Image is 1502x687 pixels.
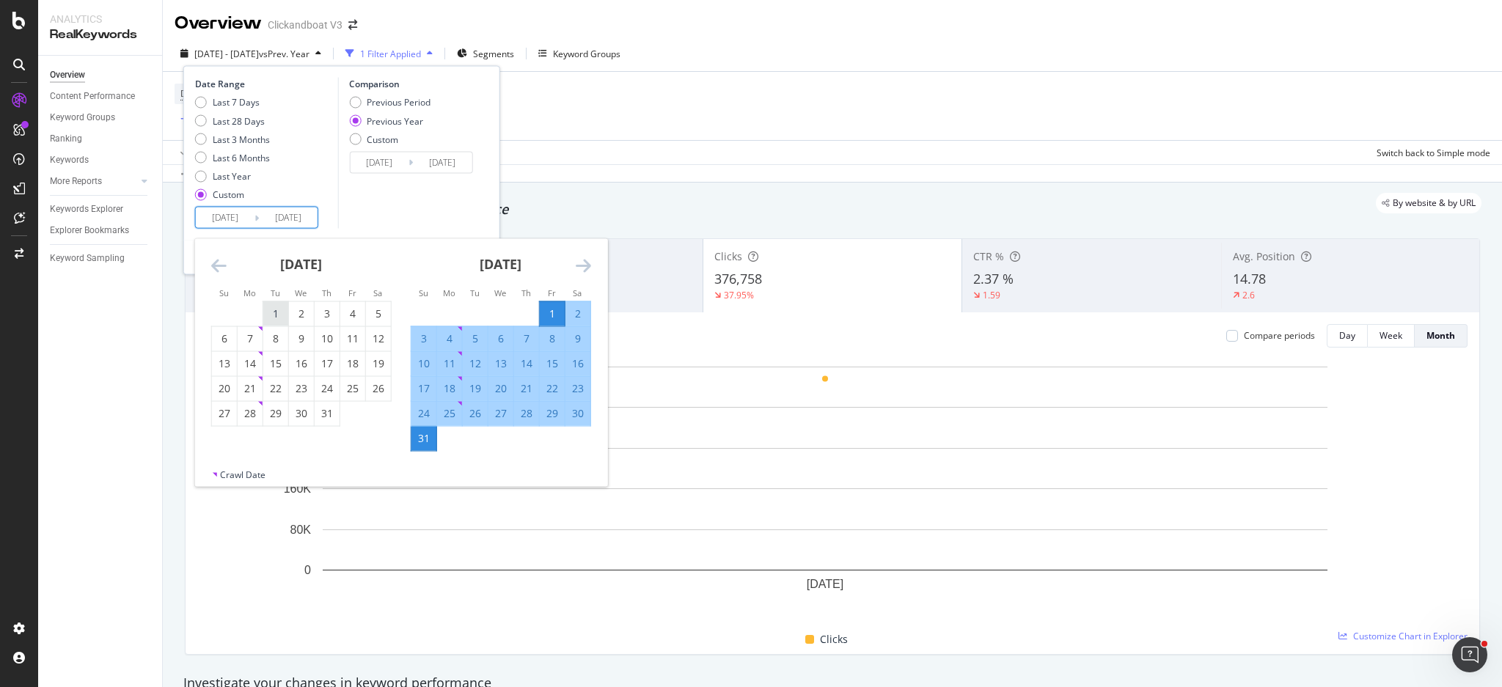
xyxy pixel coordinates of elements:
[565,406,590,421] div: 30
[411,376,436,401] td: Selected. Sunday, August 17, 2025
[573,287,582,298] small: Sa
[539,326,565,351] td: Selected. Friday, August 8, 2025
[1244,329,1315,342] div: Compare periods
[411,356,436,371] div: 10
[211,326,237,351] td: Choose Sunday, July 6, 2025 as your check-in date. It’s available.
[436,376,462,401] td: Selected. Monday, August 18, 2025
[315,381,340,396] div: 24
[349,133,431,145] div: Custom
[288,351,314,376] td: Choose Wednesday, July 16, 2025 as your check-in date. It’s available.
[462,401,488,426] td: Selected. Tuesday, August 26, 2025
[348,20,357,30] div: arrow-right-arrow-left
[50,174,137,189] a: More Reports
[473,48,514,60] span: Segments
[1339,329,1355,342] div: Day
[238,331,263,346] div: 7
[365,376,391,401] td: Choose Saturday, July 26, 2025 as your check-in date. It’s available.
[50,131,152,147] a: Ranking
[196,207,254,228] input: Start Date
[436,401,462,426] td: Selected. Monday, August 25, 2025
[419,287,428,298] small: Su
[540,381,565,396] div: 22
[436,326,462,351] td: Selected. Monday, August 4, 2025
[348,287,356,298] small: Fr
[213,96,260,109] div: Last 7 Days
[213,188,244,201] div: Custom
[366,381,391,396] div: 26
[195,133,270,145] div: Last 3 Months
[263,376,288,401] td: Choose Tuesday, July 22, 2025 as your check-in date. It’s available.
[514,356,539,371] div: 14
[411,381,436,396] div: 17
[280,255,322,273] strong: [DATE]
[1338,630,1468,642] a: Customize Chart in Explorer
[238,406,263,421] div: 28
[1426,329,1455,342] div: Month
[50,67,85,83] div: Overview
[714,249,742,263] span: Clicks
[411,331,436,346] div: 3
[290,523,312,536] text: 80K
[714,270,762,287] span: 376,758
[212,406,237,421] div: 27
[462,376,488,401] td: Selected. Tuesday, August 19, 2025
[532,42,626,65] button: Keyword Groups
[462,326,488,351] td: Selected. Tuesday, August 5, 2025
[315,406,340,421] div: 31
[315,306,340,321] div: 3
[263,406,288,421] div: 29
[271,287,280,298] small: Tu
[565,351,590,376] td: Selected. Saturday, August 16, 2025
[411,426,436,451] td: Selected as end date. Sunday, August 31, 2025
[565,331,590,346] div: 9
[488,401,513,426] td: Selected. Wednesday, August 27, 2025
[195,239,607,469] div: Calendar
[211,376,237,401] td: Choose Sunday, July 20, 2025 as your check-in date. It’s available.
[540,356,565,371] div: 15
[462,351,488,376] td: Selected. Tuesday, August 12, 2025
[237,351,263,376] td: Choose Monday, July 14, 2025 as your check-in date. It’s available.
[238,356,263,371] div: 14
[1452,637,1487,672] iframe: Intercom live chat
[50,202,123,217] div: Keywords Explorer
[349,114,431,127] div: Previous Year
[548,287,556,298] small: Fr
[539,376,565,401] td: Selected. Friday, August 22, 2025
[1371,141,1490,164] button: Switch back to Simple mode
[436,351,462,376] td: Selected. Monday, August 11, 2025
[289,331,314,346] div: 9
[263,401,288,426] td: Choose Tuesday, July 29, 2025 as your check-in date. It’s available.
[463,381,488,396] div: 19
[263,301,288,326] td: Choose Tuesday, July 1, 2025 as your check-in date. It’s available.
[180,87,208,100] span: Device
[365,301,391,326] td: Choose Saturday, July 5, 2025 as your check-in date. It’s available.
[175,111,233,128] button: Add Filter
[340,381,365,396] div: 25
[820,631,848,648] span: Clicks
[322,287,331,298] small: Th
[437,331,462,346] div: 4
[237,326,263,351] td: Choose Monday, July 7, 2025 as your check-in date. It’s available.
[1353,630,1468,642] span: Customize Chart in Explorer
[340,331,365,346] div: 11
[50,89,152,104] a: Content Performance
[565,301,590,326] td: Selected. Saturday, August 2, 2025
[565,376,590,401] td: Selected. Saturday, August 23, 2025
[175,11,262,36] div: Overview
[973,270,1014,287] span: 2.37 %
[514,406,539,421] div: 28
[443,287,455,298] small: Mo
[365,326,391,351] td: Choose Saturday, July 12, 2025 as your check-in date. It’s available.
[488,376,513,401] td: Selected. Wednesday, August 20, 2025
[289,381,314,396] div: 23
[197,359,1453,614] svg: A chart.
[367,114,423,127] div: Previous Year
[463,406,488,421] div: 26
[437,406,462,421] div: 25
[463,331,488,346] div: 5
[973,249,1004,263] span: CTR %
[463,356,488,371] div: 12
[437,381,462,396] div: 18
[1380,329,1402,342] div: Week
[212,331,237,346] div: 6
